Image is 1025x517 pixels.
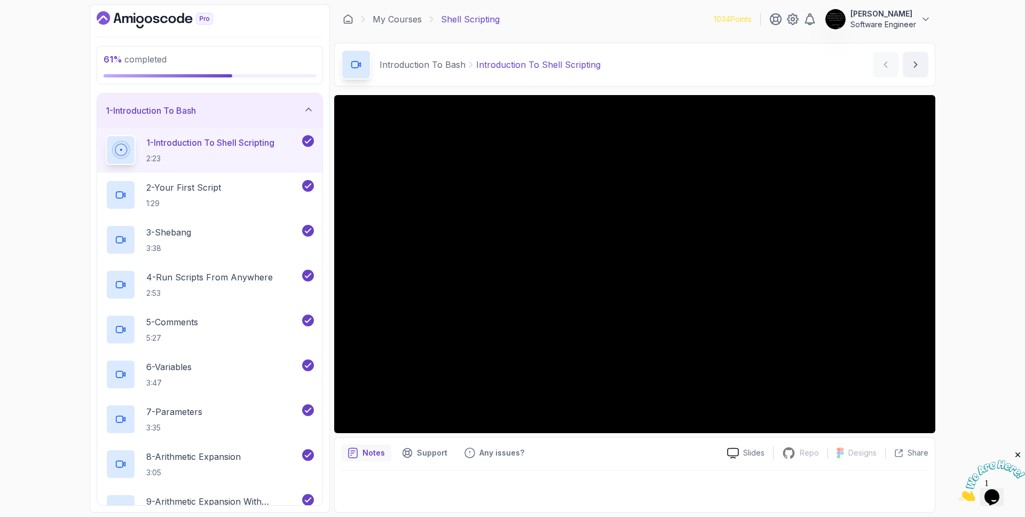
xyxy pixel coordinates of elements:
[417,448,447,458] p: Support
[146,288,273,299] p: 2:53
[873,52,898,77] button: previous content
[334,95,935,433] iframe: 1 - Introduction to Shell Scripting
[441,13,500,26] p: Shell Scripting
[825,9,931,30] button: user profile image[PERSON_NAME]Software Engineer
[146,243,191,254] p: 3:38
[343,14,353,25] a: Dashboard
[743,448,764,458] p: Slides
[106,404,314,434] button: 7-Parameters3:35
[885,448,928,458] button: Share
[106,225,314,255] button: 3-Shebang3:38
[903,52,928,77] button: next content
[362,448,385,458] p: Notes
[850,9,916,19] p: [PERSON_NAME]
[97,11,238,28] a: Dashboard
[146,271,273,284] p: 4 - Run Scripts From Anywhere
[458,444,531,461] button: Feedback button
[380,58,466,71] p: Introduction To Bash
[146,422,202,433] p: 3:35
[848,448,877,458] p: Designs
[146,316,198,328] p: 5 - Comments
[106,270,314,300] button: 4-Run Scripts From Anywhere2:53
[146,361,192,373] p: 6 - Variables
[959,450,1025,501] iframe: chat widget
[146,226,191,239] p: 3 - Shebang
[106,449,314,479] button: 8-Arithmetic Expansion3:05
[714,14,752,25] p: 1034 Points
[4,4,9,13] span: 1
[106,104,196,117] h3: 1 - Introduction To Bash
[146,450,241,463] p: 8 - Arithmetic Expansion
[104,54,167,65] span: completed
[146,467,241,478] p: 3:05
[106,315,314,344] button: 5-Comments5:27
[146,405,202,418] p: 7 - Parameters
[146,495,300,508] p: 9 - Arithmetic Expansion With Parameters
[146,198,221,209] p: 1:29
[104,54,122,65] span: 61 %
[719,448,773,459] a: Slides
[341,444,391,461] button: notes button
[476,58,601,71] p: Introduction To Shell Scripting
[146,153,274,164] p: 2:23
[825,9,846,29] img: user profile image
[850,19,916,30] p: Software Engineer
[97,93,322,128] button: 1-Introduction To Bash
[146,333,198,343] p: 5:27
[106,180,314,210] button: 2-Your First Script1:29
[106,359,314,389] button: 6-Variables3:47
[106,135,314,165] button: 1-Introduction To Shell Scripting2:23
[479,448,524,458] p: Any issues?
[146,136,274,149] p: 1 - Introduction To Shell Scripting
[146,378,192,388] p: 3:47
[146,181,221,194] p: 2 - Your First Script
[908,448,928,458] p: Share
[800,448,819,458] p: Repo
[373,13,422,26] a: My Courses
[396,444,454,461] button: Support button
